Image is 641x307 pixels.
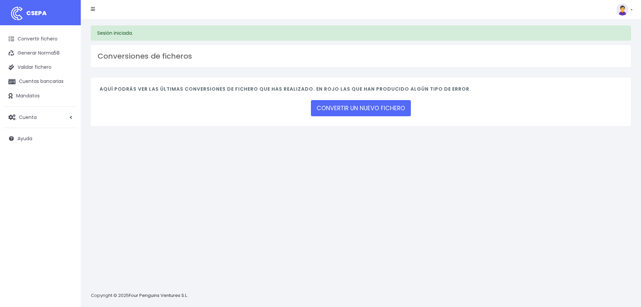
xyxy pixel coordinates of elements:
a: Generar Norma58 [3,46,77,60]
span: Ayuda [17,135,32,142]
a: Mandatos [3,89,77,103]
a: Convertir fichero [3,32,77,46]
a: Ayuda [3,131,77,146]
a: Validar fichero [3,60,77,74]
h4: Aquí podrás ver las últimas conversiones de fichero que has realizado. En rojo las que han produc... [100,86,622,95]
div: Sesión iniciada. [91,26,631,40]
p: Copyright © 2025 . [91,292,189,299]
img: profile [616,3,629,16]
h3: Conversiones de ficheros [98,52,624,61]
img: logo [8,5,25,22]
span: CSEPA [26,9,47,17]
a: Four Penguins Ventures S.L. [129,292,188,299]
a: Cuenta [3,110,77,124]
span: Cuenta [19,114,37,120]
a: Cuentas bancarias [3,74,77,89]
a: CONVERTIR UN NUEVO FICHERO [311,100,411,116]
